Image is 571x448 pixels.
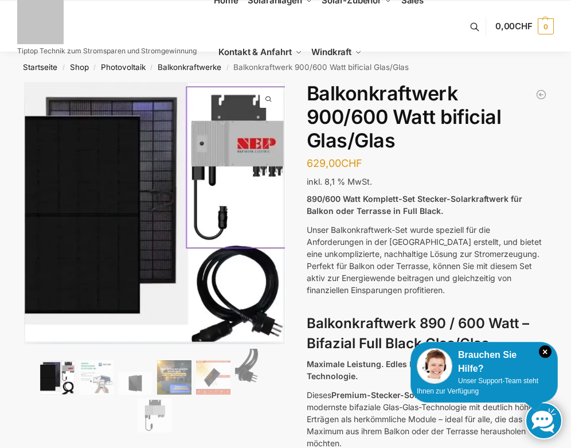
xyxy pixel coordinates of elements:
[417,348,552,376] div: Brauchen Sie Hilfe?
[341,157,362,169] span: CHF
[40,360,75,395] img: Bificiales Hochleistungsmodul
[311,46,351,57] span: Windkraft
[307,157,362,169] bdi: 629,00
[538,18,554,34] span: 0
[24,82,285,344] img: Balkonkraftwerk 900/600 Watt bificial Glas/Glas 1
[539,345,552,358] i: Schließen
[138,398,172,433] img: Balkonkraftwerk 900/600 Watt bificial Glas/Glas – Bild 7
[515,21,533,32] span: CHF
[214,26,307,78] a: Kontakt & Anfahrt
[417,348,452,384] img: Customer service
[57,63,69,72] span: /
[157,360,191,395] img: Balkonkraftwerk 900/600 Watt bificial Glas/Glas – Bild 4
[23,63,57,72] a: Startseite
[70,63,89,72] a: Shop
[158,63,221,72] a: Balkonkraftwerke
[79,360,114,395] img: Balkonkraftwerk 900/600 Watt bificial Glas/Glas – Bild 2
[307,359,506,381] strong: Maximale Leistung. Edles Design. Zukunftssichere Technologie.
[235,349,269,395] img: Anschlusskabel-3meter_schweizer-stecker
[196,360,230,395] img: Bificial 30 % mehr Leistung
[146,63,158,72] span: /
[417,377,538,395] span: Unser Support-Team steht Ihnen zur Verfügung
[307,224,547,296] p: Unser Balkonkraftwerk-Set wurde speziell für die Anforderungen in der [GEOGRAPHIC_DATA] erstellt,...
[495,21,533,32] span: 0,00
[307,26,367,78] a: Windkraft
[495,9,554,44] a: 0,00CHF 0
[307,194,522,216] strong: 890/600 Watt Komplett-Set Stecker-Solarkraftwerk für Balkon oder Terrasse in Full Black.
[101,63,146,72] a: Photovoltaik
[17,48,197,54] p: Tiptop Technik zum Stromsparen und Stromgewinnung
[285,82,546,344] img: Balkonkraftwerk 900/600 Watt bificial Glas/Glas 3
[307,315,529,352] strong: Balkonkraftwerk 890 / 600 Watt – Bifazial Full Black Glas/Glas
[307,177,372,186] span: inkl. 8,1 % MwSt.
[331,390,462,400] strong: Premium-Stecker-Solarkraftwerk
[218,46,291,57] span: Kontakt & Anfahrt
[118,372,152,395] img: Maysun
[307,82,547,152] h1: Balkonkraftwerk 900/600 Watt bificial Glas/Glas
[89,63,101,72] span: /
[535,89,547,100] a: Balkonkraftwerk 1780 Watt mit 4 KWh Zendure Batteriespeicher Notstrom fähig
